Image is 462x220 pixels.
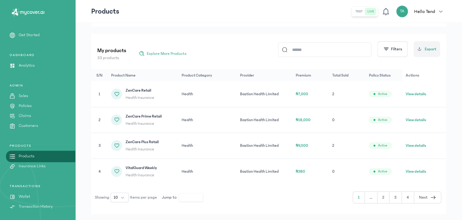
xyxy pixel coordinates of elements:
[19,193,30,200] p: Wallet
[378,118,387,122] span: Active
[98,143,101,148] span: 3
[126,113,162,119] span: ZenCare Prime Retail
[91,69,108,81] th: S/N
[98,169,101,174] span: 4
[126,165,157,171] span: VitalGuard Weekly
[126,121,162,127] span: Health Insurance
[126,172,157,178] span: Health Insurance
[236,107,292,133] td: Bastion Health Limited
[98,92,100,96] span: 1
[402,69,446,81] th: Actions
[332,118,335,122] span: 0
[126,146,159,152] span: Health Insurance
[97,55,126,61] p: 33 products
[406,143,426,149] button: View details
[378,143,387,148] span: Active
[178,81,236,107] td: Health
[97,46,126,55] p: My products
[114,194,118,200] span: 10
[332,169,335,174] span: 0
[98,118,101,122] span: 2
[178,159,236,184] td: Health
[126,95,154,101] span: Health Insurance
[419,194,428,201] span: Next
[406,168,426,174] button: View details
[91,7,119,16] p: Products
[332,92,334,96] span: 2
[19,153,34,159] p: Products
[108,69,178,81] th: Product Name
[19,163,45,169] p: Insurance Links
[414,41,440,57] button: Export
[332,143,334,148] span: 2
[377,192,389,203] button: 2
[236,159,292,184] td: Bastion Health Limited
[365,192,377,203] button: ...
[95,194,109,201] span: Showing
[406,91,426,97] button: View details
[365,8,376,15] button: live
[19,103,32,109] p: Policies
[406,117,426,123] button: View details
[353,8,365,15] button: test
[378,169,387,174] span: Active
[130,194,157,201] span: items per page
[19,123,38,129] p: Customers
[292,69,328,81] th: Premium
[162,193,203,202] div: Jump to
[236,69,292,81] th: Provider
[295,143,308,148] span: ₦9,000
[329,69,365,81] th: Total Sold
[126,87,154,93] span: ZenCare Retail
[365,69,402,81] th: Policy Status
[414,8,435,15] p: Hello Tend
[178,69,236,81] th: Product Category
[19,93,28,99] p: Sales
[295,92,308,96] span: ₦7,000
[402,192,414,203] button: 4
[295,169,305,174] span: ₦380
[378,92,387,96] span: Active
[178,107,236,133] td: Health
[236,81,292,107] td: Bastion Health Limited
[236,133,292,159] td: Bastion Health Limited
[19,203,53,210] p: Transaction History
[389,192,402,203] button: 3
[425,46,436,52] span: Export
[147,51,186,57] span: Explore More Products
[414,192,441,203] button: Next
[111,193,129,202] button: 10
[377,41,407,57] button: Filters
[353,192,365,203] button: 1
[126,139,159,145] span: ZenCare Plus Retail
[19,62,35,69] p: Analytics
[136,49,189,58] button: Explore More Products
[19,32,40,38] p: Get Started
[396,5,446,17] button: TAHello Tend
[19,113,31,119] p: Claims
[178,133,236,159] td: Health
[295,118,311,122] span: ₦18,000
[396,5,408,17] div: TA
